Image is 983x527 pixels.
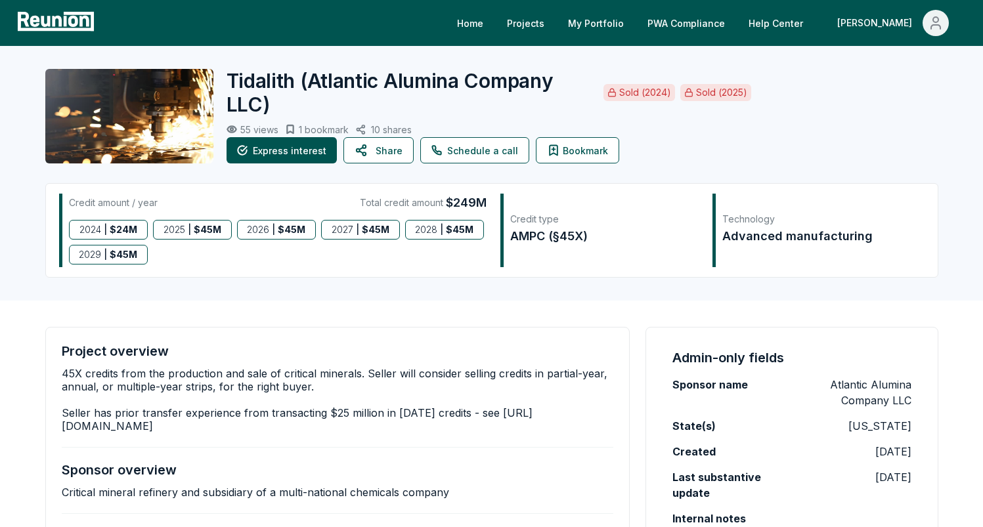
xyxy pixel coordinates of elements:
label: Internal notes [672,511,746,526]
label: Last substantive update [672,469,792,501]
button: [PERSON_NAME] [827,10,959,36]
div: Credit amount / year [69,194,158,212]
span: 2026 [247,221,269,239]
h4: Project overview [62,343,169,359]
span: $ 45M [362,221,389,239]
button: Express interest [227,137,337,163]
a: Schedule a call [420,137,529,163]
span: $ 45M [446,221,473,239]
div: AMPC (§45X) [510,227,699,245]
span: 2027 [332,221,353,239]
div: [PERSON_NAME] [837,10,917,36]
span: | [104,245,107,264]
p: 55 views [240,124,278,135]
img: Tidalith [45,69,213,163]
nav: Main [447,10,970,36]
span: 2025 [164,221,185,239]
a: My Portfolio [557,10,634,36]
a: PWA Compliance [637,10,735,36]
a: Projects [496,10,555,36]
div: Credit type [510,213,699,226]
p: Atlantic Alumina Company LLC [792,377,911,408]
p: 1 bookmark [299,124,349,135]
span: $ 45M [194,221,221,239]
p: [US_STATE] [848,418,911,434]
span: ( Atlantic Alumina Company LLC ) [227,69,554,116]
button: Bookmark [536,137,619,163]
span: $ 45M [278,221,305,239]
div: Technology [722,213,911,226]
span: $ 24M [110,221,137,239]
label: State(s) [672,418,716,434]
span: $249M [446,194,487,212]
button: Share [343,137,414,163]
p: 45X credits from the production and sale of critical minerals. Seller will consider selling credi... [62,367,614,432]
span: | [188,221,191,239]
label: Sponsor name [672,377,748,392]
p: Sold (2025) [696,86,747,99]
a: Home [447,10,494,36]
p: 10 shares [371,124,412,135]
span: | [104,221,107,239]
span: | [440,221,443,239]
h4: Sponsor overview [62,462,177,478]
p: [DATE] [875,444,911,459]
span: 2028 [415,221,437,239]
p: Sold (2024) [619,86,671,99]
a: Help Center [738,10,814,36]
p: Critical mineral refinery and subsidiary of a multi-national chemicals company [62,486,449,499]
span: | [272,221,275,239]
div: Advanced manufacturing [722,227,911,245]
h4: Admin-only fields [672,348,784,367]
h2: Tidalith [227,69,594,116]
label: Created [672,444,716,459]
p: [DATE] [875,469,911,485]
span: 2024 [79,221,101,239]
span: | [356,221,359,239]
span: 2029 [79,245,101,264]
span: $ 45M [110,245,137,264]
div: Total credit amount [360,194,487,212]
